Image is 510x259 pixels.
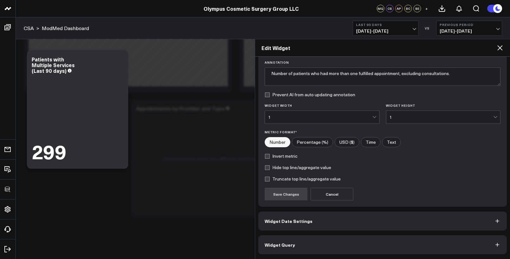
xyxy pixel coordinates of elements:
[440,23,499,27] b: Previous Period
[404,5,412,12] div: BC
[395,5,403,12] div: AP
[311,188,353,200] button: Cancel
[265,137,290,147] label: Number
[265,67,501,86] textarea: Number of patients who had more than one fulfilled appointment, excluding consultations.
[335,137,359,147] label: USD ($)
[386,104,501,107] label: Widget Height
[292,137,333,147] label: Percentage (%)
[353,21,419,36] button: Last 90 Days[DATE]-[DATE]
[265,176,341,181] label: Truncate top line/aggregate value
[268,115,372,120] div: 1
[361,137,381,147] label: Time
[423,5,430,12] button: +
[265,130,501,134] label: Metric Format*
[261,44,496,51] h2: Edit Widget
[32,56,75,74] div: Patients with Multiple Services (Last 90 days)
[386,5,394,12] div: CS
[356,28,415,34] span: [DATE] - [DATE]
[265,165,331,170] label: Hide top line/aggregate value
[24,25,34,32] a: CSA
[42,25,89,32] a: ModMed Dashboard
[265,92,355,97] label: Prevent AI from auto updating annotation
[436,21,502,36] button: Previous Period[DATE]-[DATE]
[265,242,295,247] span: Widget Query
[265,154,298,159] label: Invert metric
[265,60,501,64] label: Annotation
[258,212,507,231] button: Widget Date Settings
[389,115,494,120] div: 1
[258,235,507,254] button: Widget Query
[356,23,415,27] b: Last 90 Days
[382,137,401,147] label: Text
[425,6,428,11] span: +
[24,25,39,32] div: >
[422,26,433,30] div: VS
[265,188,307,200] button: Save Changes
[163,156,309,161] p: Could not render chart, try a different chart type or switch to table format.
[440,28,499,34] span: [DATE] - [DATE]
[265,104,380,107] label: Widget Width
[32,141,67,161] div: 299
[377,5,384,12] div: MQ
[136,105,224,112] div: Appointments by Provider and Type
[265,218,312,224] span: Widget Date Settings
[413,5,421,12] div: BE
[204,5,299,12] a: Olympus Cosmetic Surgery Group LLC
